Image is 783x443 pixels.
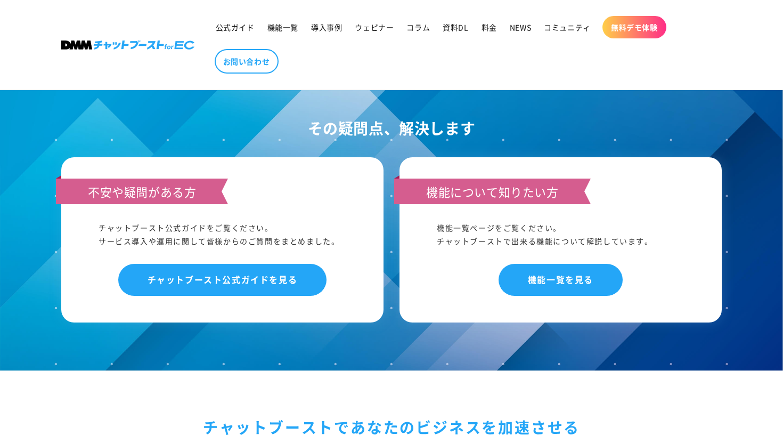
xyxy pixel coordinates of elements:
[503,16,537,38] a: NEWS
[482,22,497,32] span: 料金
[99,221,346,248] div: チャットブースト公式ガイドをご覧ください。 サービス導入や運用に関して皆様からのご質問をまとめました。
[499,264,623,295] a: 機能一覧を見る
[394,179,591,204] h3: 機能について知りたい方
[267,22,298,32] span: 機能一覧
[436,16,475,38] a: 資料DL
[602,16,666,38] a: 無料デモ体験
[406,22,430,32] span: コラム
[209,16,261,38] a: 公式ガイド
[348,16,400,38] a: ウェビナー
[611,22,658,32] span: 無料デモ体験
[61,116,722,141] h2: その疑問点、解決します
[61,414,722,440] div: チャットブーストで あなたのビジネスを加速させる
[305,16,348,38] a: 導入事例
[355,22,394,32] span: ウェビナー
[216,22,255,32] span: 公式ガイド
[443,22,468,32] span: 資料DL
[400,16,436,38] a: コラム
[215,49,279,74] a: お問い合わせ
[544,22,591,32] span: コミュニティ
[118,264,327,295] a: チャットブースト公式ガイドを見る
[61,41,194,50] img: 株式会社DMM Boost
[311,22,342,32] span: 導入事例
[510,22,531,32] span: NEWS
[223,57,270,66] span: お問い合わせ
[261,16,305,38] a: 機能一覧
[56,179,228,204] h3: 不安や疑問がある方
[475,16,503,38] a: 料金
[537,16,597,38] a: コミュニティ
[437,221,684,248] div: 機能一覧ページをご覧ください。 チャットブーストで出来る機能について解説しています。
